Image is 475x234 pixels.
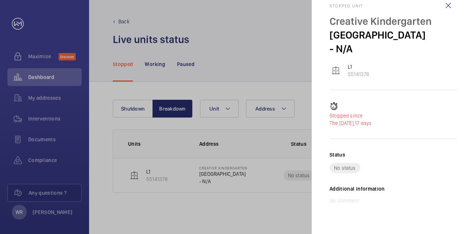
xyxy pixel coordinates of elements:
p: 55141378 [348,70,369,78]
p: 17 days [330,119,457,127]
h2: Stopped unit [330,3,457,9]
span: No comment [330,198,359,204]
span: The [DATE], [330,120,355,126]
h2: Status [330,151,345,158]
p: [GEOGRAPHIC_DATA] [330,28,457,42]
p: Stopped since [330,112,457,119]
h2: Additional information [330,185,457,192]
p: L1 [348,63,369,70]
p: - N/A [330,42,457,56]
p: Creative Kindergarten [330,14,457,28]
img: elevator.svg [331,66,340,75]
p: No status [334,164,356,172]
